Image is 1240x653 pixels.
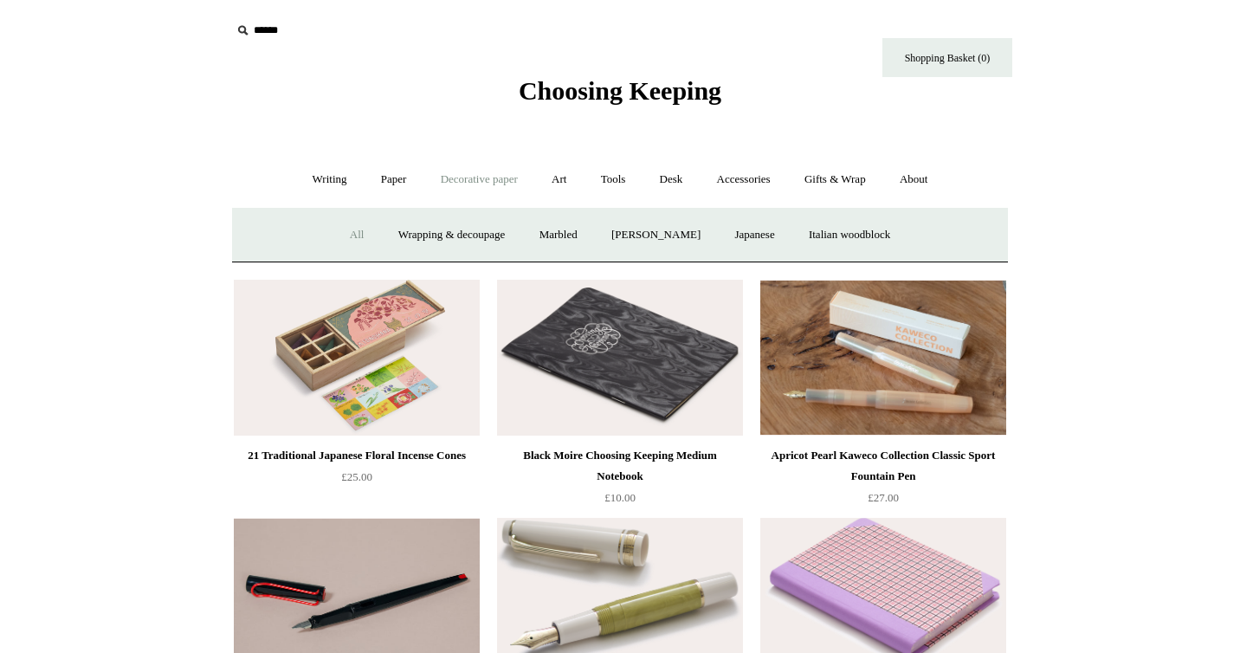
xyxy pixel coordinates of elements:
a: Black Moire Choosing Keeping Medium Notebook £10.00 [497,445,743,516]
span: £25.00 [341,470,372,483]
img: 21 Traditional Japanese Floral Incense Cones [234,280,480,436]
a: Desk [644,157,699,203]
a: Gifts & Wrap [789,157,882,203]
div: Black Moire Choosing Keeping Medium Notebook [501,445,739,487]
a: Italian woodblock [793,212,906,258]
a: Paper [365,157,423,203]
a: 21 Traditional Japanese Floral Incense Cones 21 Traditional Japanese Floral Incense Cones [234,280,480,436]
a: Wrapping & decoupage [383,212,521,258]
a: Japanese [719,212,790,258]
span: Choosing Keeping [519,76,721,105]
a: Black Moire Choosing Keeping Medium Notebook Black Moire Choosing Keeping Medium Notebook [497,280,743,436]
a: 21 Traditional Japanese Floral Incense Cones £25.00 [234,445,480,516]
a: [PERSON_NAME] [596,212,716,258]
span: £10.00 [604,491,636,504]
span: £27.00 [868,491,899,504]
a: Shopping Basket (0) [882,38,1012,77]
a: Apricot Pearl Kaweco Collection Classic Sport Fountain Pen Apricot Pearl Kaweco Collection Classi... [760,280,1006,436]
a: Choosing Keeping [519,90,721,102]
a: About [884,157,944,203]
a: Tools [585,157,642,203]
a: Apricot Pearl Kaweco Collection Classic Sport Fountain Pen £27.00 [760,445,1006,516]
a: Decorative paper [425,157,533,203]
a: All [334,212,380,258]
img: Apricot Pearl Kaweco Collection Classic Sport Fountain Pen [760,280,1006,436]
div: Apricot Pearl Kaweco Collection Classic Sport Fountain Pen [765,445,1002,487]
a: Art [536,157,582,203]
a: Marbled [524,212,593,258]
div: 21 Traditional Japanese Floral Incense Cones [238,445,475,466]
a: Accessories [701,157,786,203]
a: Writing [297,157,363,203]
img: Black Moire Choosing Keeping Medium Notebook [497,280,743,436]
